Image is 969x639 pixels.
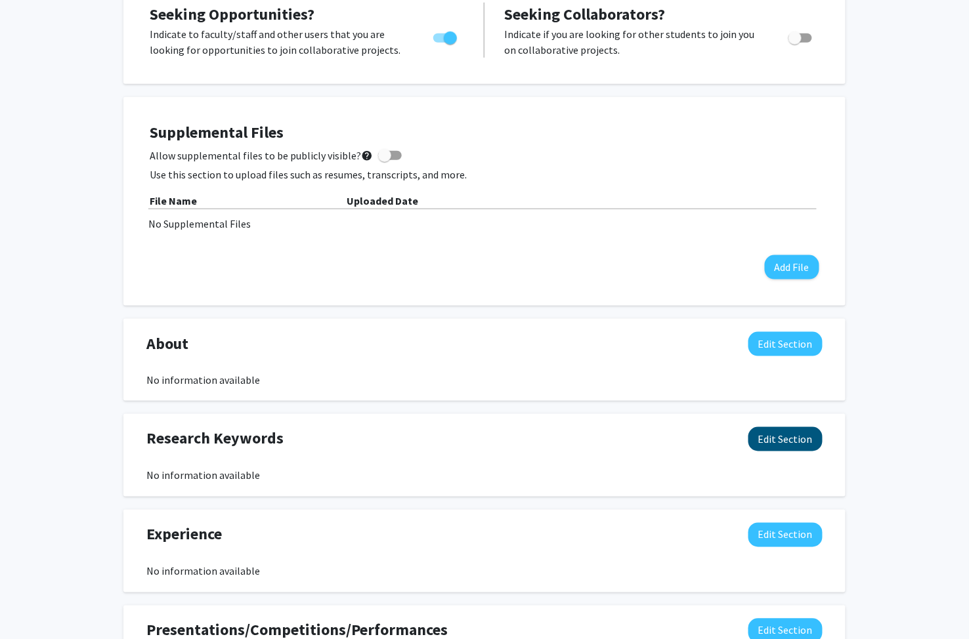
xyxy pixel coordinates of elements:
b: Uploaded Date [347,194,418,207]
p: Use this section to upload files such as resumes, transcripts, and more. [150,167,819,182]
div: No information available [146,372,823,388]
button: Edit Research Keywords [748,427,823,451]
div: No information available [146,468,823,484]
span: Seeking Collaborators? [504,4,665,24]
button: Add File [765,255,819,279]
span: Experience [146,523,222,546]
button: Edit Experience [748,523,823,547]
div: Toggle [783,26,819,46]
div: Toggle [428,26,464,46]
h4: Supplemental Files [150,123,819,142]
span: Allow supplemental files to be publicly visible? [150,148,373,163]
p: Indicate if you are looking for other students to join you on collaborative projects. [504,26,764,58]
span: Seeking Opportunities? [150,4,314,24]
span: Research Keywords [146,427,284,451]
p: Indicate to faculty/staff and other users that you are looking for opportunities to join collabor... [150,26,408,58]
div: No Supplemental Files [148,216,821,232]
iframe: Chat [10,580,56,629]
div: No information available [146,564,823,579]
button: Edit About [748,332,823,356]
span: About [146,332,188,356]
mat-icon: help [361,148,373,163]
b: File Name [150,194,197,207]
